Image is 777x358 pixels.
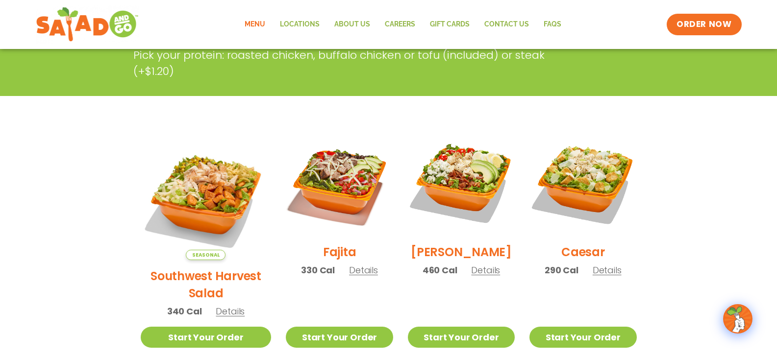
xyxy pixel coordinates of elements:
[471,264,500,276] span: Details
[286,327,393,348] a: Start Your Order
[408,327,515,348] a: Start Your Order
[301,263,335,277] span: 330 Cal
[237,13,569,36] nav: Menu
[536,13,569,36] a: FAQs
[423,263,457,277] span: 460 Cal
[423,13,477,36] a: GIFT CARDS
[141,267,272,302] h2: Southwest Harvest Salad
[167,305,202,318] span: 340 Cal
[408,129,515,236] img: Product photo for Cobb Salad
[561,243,605,261] h2: Caesar
[237,13,273,36] a: Menu
[36,5,139,44] img: new-SAG-logo-768×292
[141,129,272,260] img: Product photo for Southwest Harvest Salad
[377,13,423,36] a: Careers
[724,305,752,333] img: wpChatIcon
[133,47,570,79] p: Pick your protein: roasted chicken, buffalo chicken or tofu (included) or steak (+$1.20)
[477,13,536,36] a: Contact Us
[186,250,226,260] span: Seasonal
[286,129,393,236] img: Product photo for Fajita Salad
[323,243,356,261] h2: Fajita
[667,14,741,35] a: ORDER NOW
[327,13,377,36] a: About Us
[545,263,578,277] span: 290 Cal
[411,243,512,261] h2: [PERSON_NAME]
[529,327,636,348] a: Start Your Order
[529,129,636,236] img: Product photo for Caesar Salad
[216,305,245,317] span: Details
[677,19,731,30] span: ORDER NOW
[593,264,622,276] span: Details
[141,327,272,348] a: Start Your Order
[273,13,327,36] a: Locations
[349,264,378,276] span: Details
